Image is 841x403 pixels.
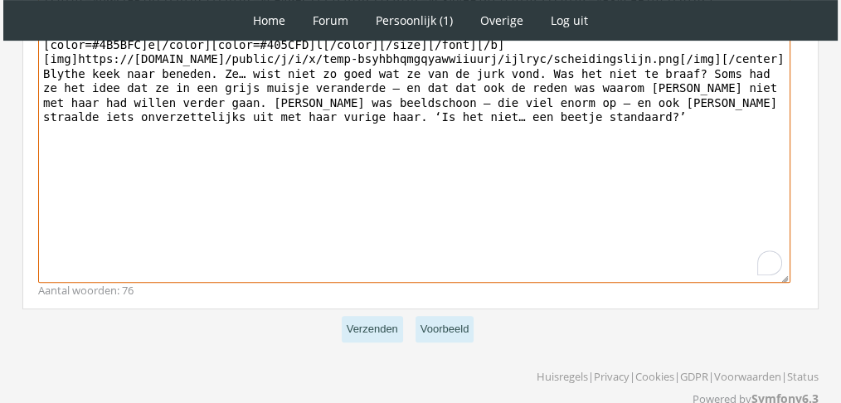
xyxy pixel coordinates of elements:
button: Voorbeeld [416,316,474,343]
a: Status [787,369,819,384]
p: | | | | | [537,363,819,385]
div: Aantal woorden: 76 [38,283,803,299]
a: GDPR [680,369,708,384]
a: Cookies [635,369,674,384]
a: Voorwaarden [714,369,781,384]
button: Verzenden [342,316,403,343]
a: Privacy [594,369,630,384]
a: Huisregels [537,369,588,384]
